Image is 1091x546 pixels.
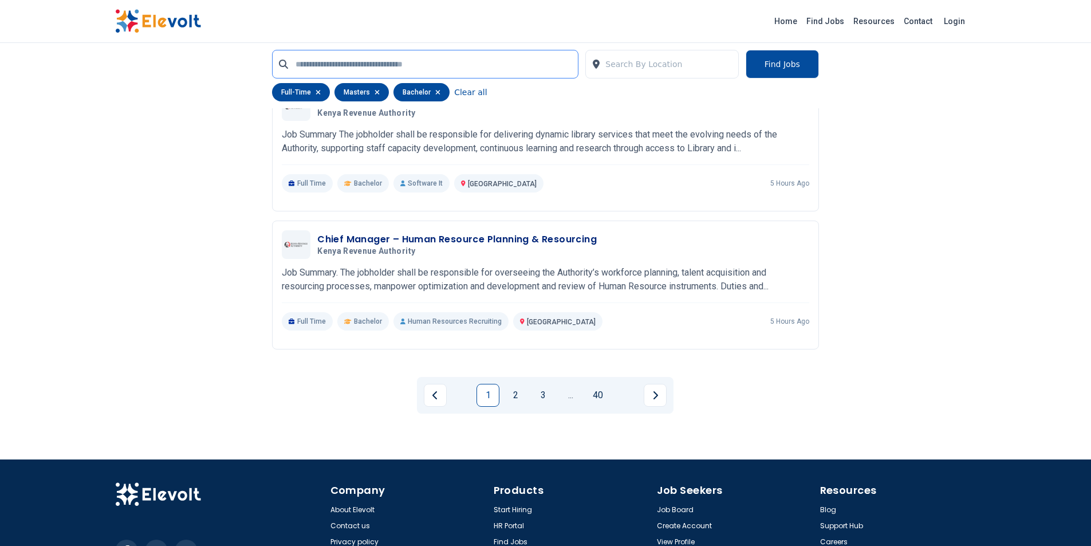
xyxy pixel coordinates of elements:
[317,246,415,257] span: Kenya Revenue Authority
[285,242,308,248] img: Kenya Revenue Authority
[282,312,333,331] p: Full Time
[424,384,667,407] ul: Pagination
[770,12,802,30] a: Home
[454,83,487,101] button: Clear all
[476,384,499,407] a: Page 1 is your current page
[527,318,596,326] span: [GEOGRAPHIC_DATA]
[393,174,450,193] p: Software It
[393,312,509,331] p: Human Resources Recruiting
[657,521,712,531] a: Create Account
[282,174,333,193] p: Full Time
[849,12,899,30] a: Resources
[115,482,201,506] img: Elevolt
[802,12,849,30] a: Find Jobs
[899,12,937,30] a: Contact
[494,482,650,498] h4: Products
[644,384,667,407] a: Next page
[833,33,976,377] iframe: Advertisement
[424,384,447,407] a: Previous page
[282,266,809,293] p: Job Summary. The jobholder shall be responsible for overseeing the Authority’s workforce planning...
[282,230,809,331] a: Kenya Revenue AuthorityChief Manager – Human Resource Planning & ResourcingKenya Revenue Authorit...
[657,505,694,514] a: Job Board
[494,505,532,514] a: Start Hiring
[282,128,809,155] p: Job Summary The jobholder shall be responsible for delivering dynamic library services that meet ...
[282,92,809,193] a: Kenya Revenue AuthorityManager – Library ServicesKenya Revenue AuthorityJob Summary The jobholder...
[354,317,382,326] span: Bachelor
[494,521,524,531] a: HR Portal
[317,108,415,119] span: Kenya Revenue Authority
[770,179,809,188] p: 5 hours ago
[504,384,527,407] a: Page 2
[330,521,370,531] a: Contact us
[559,384,582,407] a: Jump forward
[770,317,809,326] p: 5 hours ago
[937,10,972,33] a: Login
[115,9,201,33] img: Elevolt
[330,505,375,514] a: About Elevolt
[272,83,330,101] div: full-time
[330,482,487,498] h4: Company
[354,179,382,188] span: Bachelor
[393,83,450,101] div: bachelor
[820,505,836,514] a: Blog
[317,233,597,246] h3: Chief Manager – Human Resource Planning & Resourcing
[820,521,863,531] a: Support Hub
[586,384,609,407] a: Page 40
[531,384,554,407] a: Page 3
[820,482,976,498] h4: Resources
[334,83,389,101] div: masters
[468,180,537,188] span: [GEOGRAPHIC_DATA]
[746,50,819,78] button: Find Jobs
[657,482,813,498] h4: Job Seekers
